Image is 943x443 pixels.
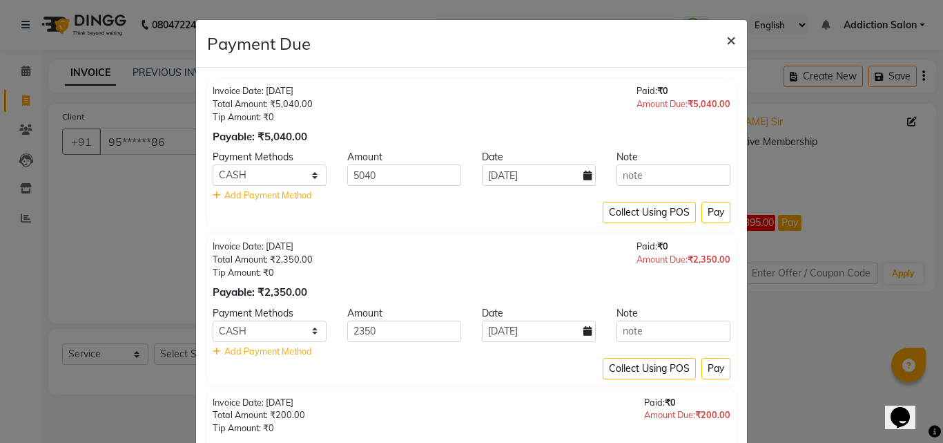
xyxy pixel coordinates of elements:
span: × [726,29,736,50]
div: Invoice Date: [DATE] [213,84,313,97]
button: Collect Using POS [603,358,696,379]
span: ₹0 [665,397,676,408]
div: Payable: ₹5,040.00 [213,129,313,145]
h4: Payment Due [207,31,311,56]
span: ₹5,040.00 [688,98,730,109]
div: Invoice Date: [DATE] [213,240,313,253]
div: Date [471,150,606,164]
div: Amount [337,306,471,321]
div: Total Amount: ₹5,040.00 [213,97,313,111]
div: Amount Due: [636,97,730,111]
div: Paid: [636,84,730,97]
div: Amount [337,150,471,164]
span: ₹200.00 [695,409,730,420]
div: Tip Amount: ₹0 [213,422,305,435]
span: ₹0 [657,85,668,96]
div: Paid: [644,396,730,409]
iframe: chat widget [885,388,929,429]
input: Amount [347,321,461,342]
div: Tip Amount: ₹0 [213,111,313,124]
div: Note [606,306,741,321]
div: Tip Amount: ₹0 [213,266,313,279]
div: Date [471,306,606,321]
span: Add Payment Method [224,189,312,200]
div: Invoice Date: [DATE] [213,396,305,409]
span: Add Payment Method [224,346,312,357]
button: Collect Using POS [603,202,696,223]
button: Close [715,20,747,59]
input: yyyy-mm-dd [482,321,596,342]
input: note [616,321,730,342]
span: ₹0 [657,241,668,252]
input: Amount [347,164,461,186]
button: Pay [701,358,730,379]
div: Payment Methods [202,306,337,321]
div: Note [606,150,741,164]
div: Amount Due: [644,408,730,422]
button: Pay [701,202,730,223]
div: Paid: [636,240,730,253]
input: yyyy-mm-dd [482,164,596,186]
div: Total Amount: ₹2,350.00 [213,253,313,266]
input: note [616,164,730,186]
span: ₹2,350.00 [688,254,730,265]
div: Payment Methods [202,150,337,164]
div: Total Amount: ₹200.00 [213,408,305,422]
div: Amount Due: [636,253,730,266]
div: Payable: ₹2,350.00 [213,285,313,301]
